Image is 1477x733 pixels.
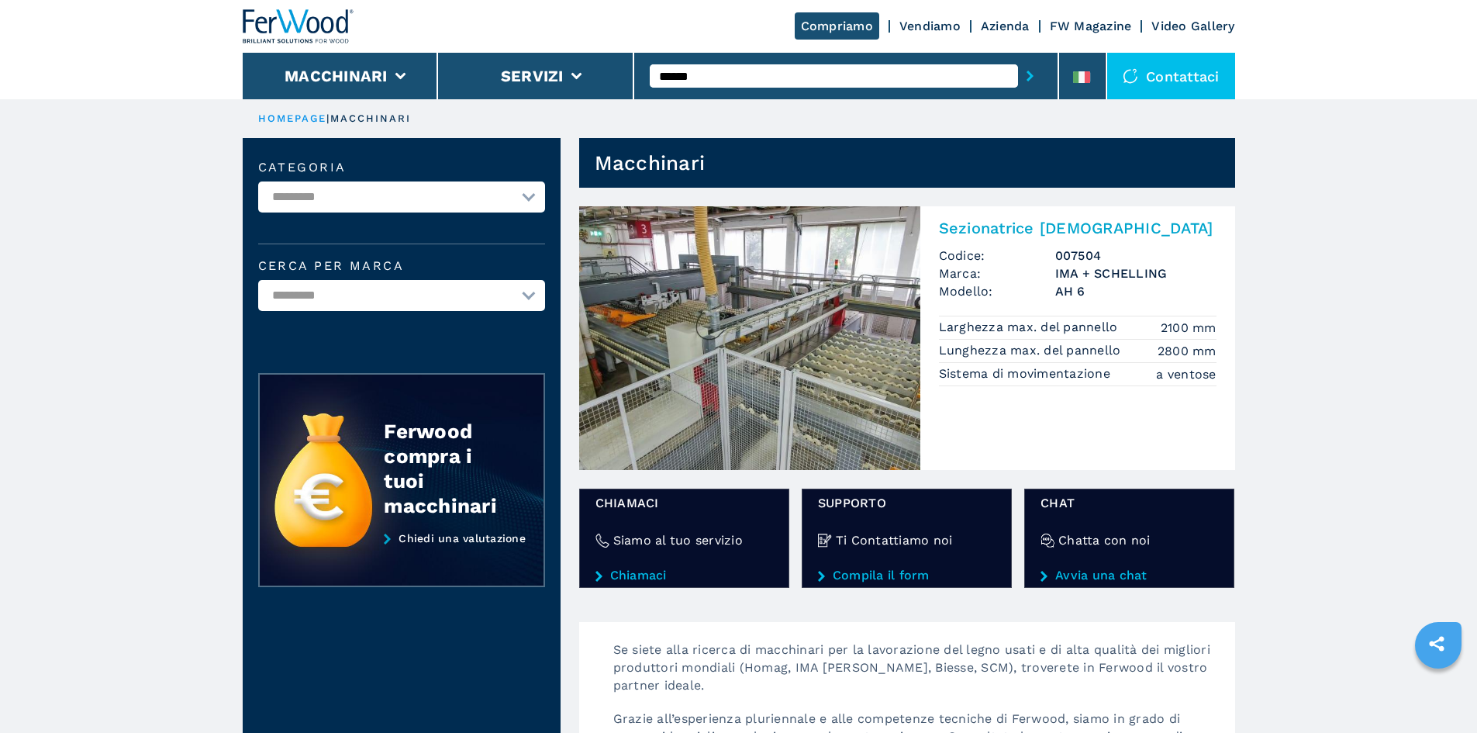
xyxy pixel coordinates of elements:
iframe: Chat [1411,663,1465,721]
em: a ventose [1156,365,1216,383]
a: HOMEPAGE [258,112,327,124]
p: macchinari [330,112,412,126]
h2: Sezionatrice [DEMOGRAPHIC_DATA] [939,219,1216,237]
img: Contattaci [1123,68,1138,84]
p: Se siete alla ricerca di macchinari per la lavorazione del legno usati e di alta qualità dei migl... [598,641,1235,710]
span: | [326,112,330,124]
h3: IMA + SCHELLING [1055,265,1216,282]
a: Compriamo [795,12,879,40]
h4: Siamo al tuo servizio [613,531,743,549]
a: sharethis [1417,624,1456,663]
div: Ferwood compra i tuoi macchinari [384,419,512,518]
h1: Macchinari [595,150,706,175]
span: Modello: [939,282,1055,300]
h4: Ti Contattiamo noi [836,531,953,549]
span: Supporto [818,494,996,512]
a: Video Gallery [1151,19,1234,33]
h4: Chatta con noi [1058,531,1151,549]
div: Contattaci [1107,53,1235,99]
img: Ferwood [243,9,354,43]
img: Chatta con noi [1040,534,1054,548]
img: Sezionatrice angolare IMA + SCHELLING AH 6 [579,206,920,470]
p: Larghezza max. del pannello [939,319,1122,336]
label: Cerca per marca [258,260,545,272]
img: Ti Contattiamo noi [818,534,832,548]
span: Marca: [939,265,1055,282]
em: 2800 mm [1158,342,1216,360]
span: Chiamaci [595,494,773,512]
a: Chiamaci [595,569,773,583]
button: Servizi [501,67,564,85]
h3: AH 6 [1055,282,1216,300]
label: Categoria [258,161,545,174]
a: Sezionatrice angolare IMA + SCHELLING AH 6Sezionatrice [DEMOGRAPHIC_DATA]Codice:007504Marca:IMA +... [579,206,1235,470]
button: Macchinari [285,67,388,85]
a: FW Magazine [1050,19,1132,33]
p: Lunghezza max. del pannello [939,342,1125,359]
a: Avvia una chat [1040,569,1218,583]
button: submit-button [1018,58,1042,94]
a: Chiedi una valutazione [258,532,545,588]
p: Sistema di movimentazione [939,365,1115,382]
em: 2100 mm [1161,319,1216,337]
span: chat [1040,494,1218,512]
a: Vendiamo [899,19,961,33]
h3: 007504 [1055,247,1216,265]
a: Azienda [981,19,1030,33]
span: Codice: [939,247,1055,265]
a: Compila il form [818,569,996,583]
img: Siamo al tuo servizio [595,534,609,548]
